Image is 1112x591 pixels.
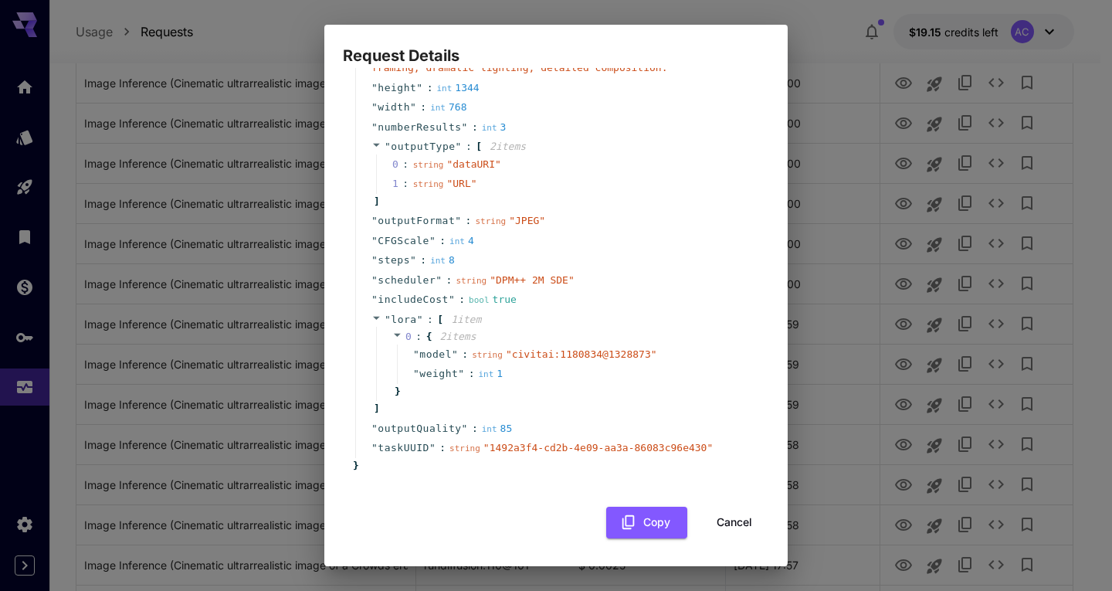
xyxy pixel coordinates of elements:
[385,314,391,325] span: "
[392,176,413,192] span: 1
[410,101,416,113] span: "
[509,215,545,226] span: " JPEG "
[436,274,442,286] span: "
[371,442,378,453] span: "
[456,141,462,152] span: "
[466,139,472,155] span: :
[459,292,465,307] span: :
[446,273,453,288] span: :
[439,440,446,456] span: :
[415,329,422,345] span: :
[371,423,378,434] span: "
[371,254,378,266] span: "
[324,25,788,68] h2: Request Details
[462,423,468,434] span: "
[462,121,468,133] span: "
[429,235,436,246] span: "
[506,348,657,360] span: " civitai:1180834@1328873 "
[446,178,476,189] span: " URL "
[420,100,426,115] span: :
[413,348,419,360] span: "
[458,368,464,379] span: "
[446,158,500,170] span: " dataURI "
[378,440,429,456] span: taskUUID
[417,314,423,325] span: "
[482,120,507,135] div: 3
[436,83,452,93] span: int
[427,80,433,96] span: :
[490,274,575,286] span: " DPM++ 2M SDE "
[430,256,446,266] span: int
[462,347,468,362] span: :
[700,507,769,538] button: Cancel
[490,141,526,152] span: 2 item s
[469,292,517,307] div: true
[371,401,380,416] span: ]
[402,157,409,172] div: :
[413,160,444,170] span: string
[391,314,416,325] span: lora
[371,274,378,286] span: "
[475,216,506,226] span: string
[378,233,429,249] span: CFGScale
[476,139,482,155] span: [
[436,80,479,96] div: 1344
[351,458,359,474] span: }
[419,366,458,382] span: weight
[427,312,433,328] span: :
[483,442,713,453] span: " 1492a3f4-cd2b-4e09-aa3a-86083c96e430 "
[437,312,443,328] span: [
[371,121,378,133] span: "
[472,120,478,135] span: :
[378,292,449,307] span: includeCost
[430,100,466,115] div: 768
[482,123,497,133] span: int
[378,213,455,229] span: outputFormat
[402,176,409,192] div: :
[478,366,503,382] div: 1
[449,236,465,246] span: int
[413,368,419,379] span: "
[385,141,391,152] span: "
[430,253,455,268] div: 8
[452,348,458,360] span: "
[371,215,378,226] span: "
[482,424,497,434] span: int
[378,120,461,135] span: numberResults
[391,141,455,152] span: outputType
[371,82,378,93] span: "
[371,235,378,246] span: "
[378,253,410,268] span: steps
[392,157,413,172] span: 0
[469,366,475,382] span: :
[478,369,493,379] span: int
[466,213,472,229] span: :
[456,276,486,286] span: string
[455,215,461,226] span: "
[439,331,476,342] span: 2 item s
[439,233,446,249] span: :
[378,80,416,96] span: height
[392,384,401,399] span: }
[378,273,436,288] span: scheduler
[371,101,378,113] span: "
[449,443,480,453] span: string
[371,294,378,305] span: "
[472,421,478,436] span: :
[430,103,446,113] span: int
[426,329,432,345] span: {
[371,194,380,209] span: ]
[378,100,410,115] span: width
[429,442,436,453] span: "
[472,350,503,360] span: string
[413,179,444,189] span: string
[449,294,455,305] span: "
[606,507,687,538] button: Copy
[482,421,513,436] div: 85
[469,295,490,305] span: bool
[420,253,426,268] span: :
[419,347,452,362] span: model
[416,82,422,93] span: "
[449,233,474,249] div: 4
[405,331,412,342] span: 0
